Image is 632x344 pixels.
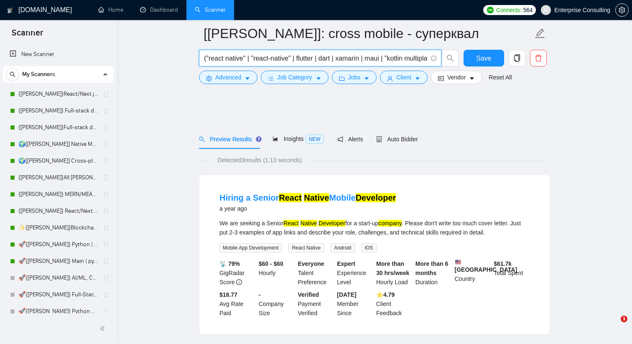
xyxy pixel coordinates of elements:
a: {[PERSON_NAME]}React/Next.js/Node.js (Long-term, All Niches) [18,86,98,102]
span: NEW [306,135,324,144]
span: Preview Results [199,136,259,143]
div: Avg Rate Paid [218,290,257,318]
mark: Native [304,193,329,202]
img: upwork-logo.png [487,7,494,13]
div: Client Feedback [375,290,414,318]
span: double-left [99,324,108,333]
a: {[PERSON_NAME]}Full-stack devs WW (<1 month) - pain point [18,119,98,136]
a: 🌍[[PERSON_NAME]] Native Mobile WW [18,136,98,153]
span: caret-down [316,75,321,82]
span: React Native [288,243,324,252]
span: search [6,71,19,77]
span: caret-down [364,75,370,82]
span: Jobs [348,73,361,82]
div: Hourly Load [375,259,414,287]
span: holder [103,124,110,131]
mark: company [378,220,402,227]
b: Everyone [298,260,324,267]
span: holder [103,107,110,114]
b: - [259,291,261,298]
a: 🚀{[PERSON_NAME]} Python AI/ML Integrations [18,303,98,320]
span: caret-down [415,75,420,82]
a: {[PERSON_NAME]}All [PERSON_NAME] - web [НАДО ПЕРЕДЕЛАТЬ] [18,169,98,186]
div: Experience Level [335,259,375,287]
iframe: Intercom live chat [604,316,624,336]
a: setting [615,7,629,13]
div: Country [453,259,492,287]
div: We are seeking a Senior for a start-up . Please don't write too much cover letter. Just put 2-3 e... [219,219,530,237]
b: [DATE] [337,291,356,298]
span: Alerts [337,136,363,143]
span: area-chart [273,136,278,142]
mark: Developer [319,220,345,227]
span: Insights [273,135,324,142]
img: logo [7,4,13,17]
span: Connects: [496,5,521,15]
div: GigRadar Score [218,259,257,287]
span: user [543,7,549,13]
span: caret-down [469,75,475,82]
a: {[PERSON_NAME]} React/Next.js/Node.js (Long-term, All Niches) [18,203,98,219]
b: 📡 79% [219,260,240,267]
span: 564 [523,5,533,15]
div: Hourly [257,259,296,287]
a: ✨{[PERSON_NAME]}Blockchain WW [18,219,98,236]
span: holder [103,141,110,148]
a: dashboardDashboard [140,6,178,13]
button: search [442,50,459,66]
a: homeHome [98,6,123,13]
button: barsJob Categorycaret-down [261,71,328,84]
span: edit [535,28,545,39]
b: Expert [337,260,355,267]
span: robot [376,136,382,142]
a: 🚀{[PERSON_NAME]} AI/ML, Custom Models, and LLM Development [18,270,98,286]
span: Auto Bidder [376,136,418,143]
a: Hiring a SeniorReact NativeMobileDeveloper [219,193,396,202]
button: copy [509,50,525,66]
span: Client [396,73,411,82]
span: holder [103,224,110,231]
b: ⭐️ 4.79 [376,291,395,298]
span: Mobile App Development [219,243,282,252]
button: Save [464,50,504,66]
div: Total Spent [492,259,531,287]
span: holder [103,191,110,198]
mark: React [279,193,301,202]
span: user [387,75,393,82]
div: Member Since [335,290,375,318]
span: folder [339,75,345,82]
mark: Native [301,220,317,227]
span: Save [476,53,491,64]
b: $18.77 [219,291,237,298]
b: More than 6 months [415,260,449,276]
span: delete [530,54,546,62]
input: Scanner name... [204,23,533,44]
a: New Scanner [10,46,107,63]
div: Company Size [257,290,296,318]
button: folderJobscaret-down [332,71,377,84]
b: $60 - $60 [259,260,283,267]
div: Duration [414,259,453,287]
span: holder [103,174,110,181]
a: 🌍[[PERSON_NAME]] Cross-platform Mobile WW [18,153,98,169]
span: 1 [621,316,627,322]
span: copy [509,54,525,62]
b: Verified [298,291,319,298]
li: New Scanner [3,46,114,63]
button: search [6,68,19,81]
div: Tooltip anchor [255,135,262,143]
span: idcard [438,75,444,82]
span: holder [103,241,110,248]
div: Talent Preference [296,259,336,287]
div: a year ago [219,204,396,214]
span: holder [103,158,110,164]
span: iOS [362,243,377,252]
b: $ 61.7k [494,260,512,267]
span: holder [103,275,110,281]
a: searchScanner [195,6,226,13]
span: My Scanners [22,66,55,83]
button: delete [530,50,547,66]
span: caret-down [245,75,250,82]
button: userClientcaret-down [380,71,428,84]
